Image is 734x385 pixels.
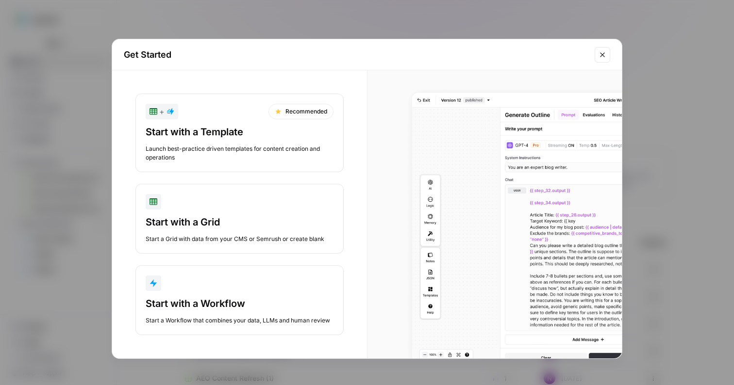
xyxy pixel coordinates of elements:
[146,144,334,162] div: Launch best-practice driven templates for content creation and operations
[146,125,334,139] div: Start with a Template
[150,106,174,117] div: +
[135,184,344,254] button: Start with a GridStart a Grid with data from your CMS or Semrush or create blank
[595,47,610,63] button: Close modal
[135,265,344,335] button: Start with a WorkflowStart a Workflow that combines your data, LLMs and human review
[135,94,344,172] button: +RecommendedStart with a TemplateLaunch best-practice driven templates for content creation and o...
[146,297,334,310] div: Start with a Workflow
[146,316,334,325] div: Start a Workflow that combines your data, LLMs and human review
[268,104,334,119] div: Recommended
[146,215,334,229] div: Start with a Grid
[146,235,334,243] div: Start a Grid with data from your CMS or Semrush or create blank
[124,48,589,62] h2: Get Started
